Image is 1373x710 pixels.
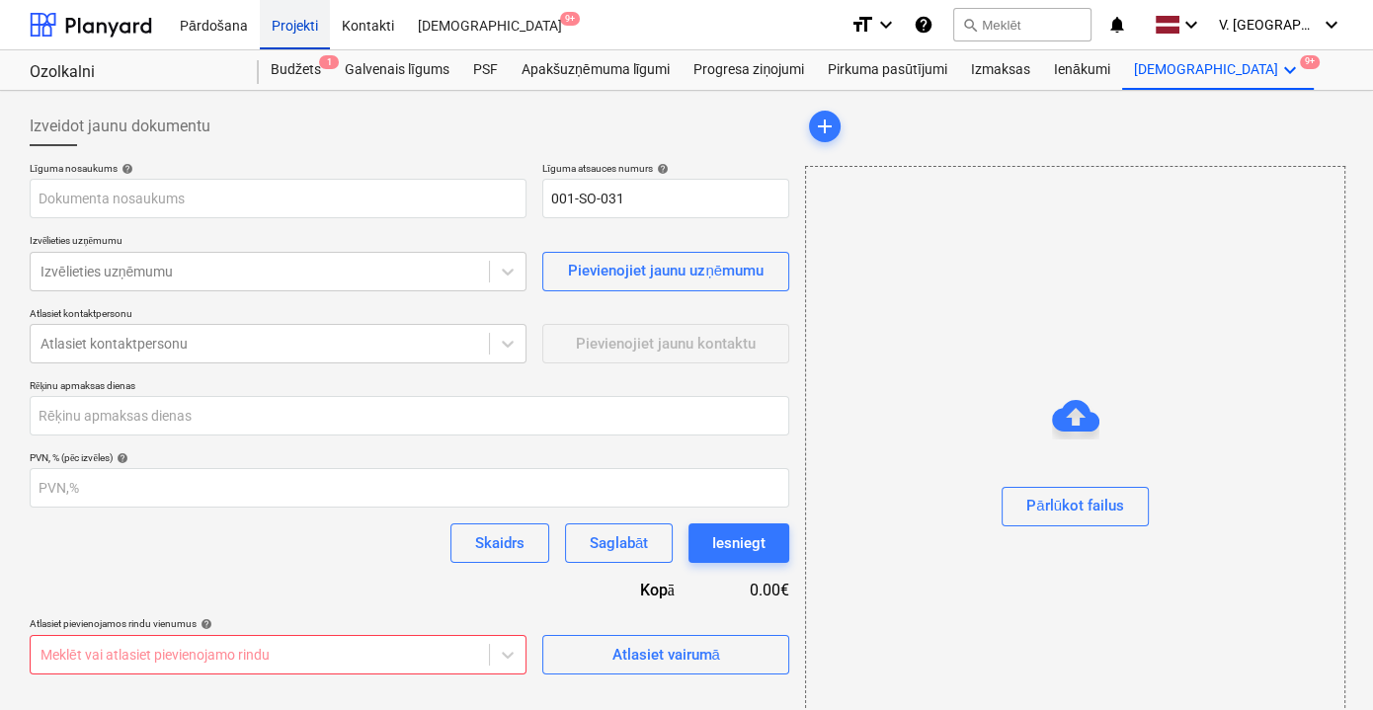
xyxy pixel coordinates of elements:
a: Budžets1 [259,50,333,90]
div: Kopā [532,579,706,601]
span: help [653,163,669,175]
button: Pievienojiet jaunu uzņēmumu [542,252,789,291]
div: Atlasiet vairumā [611,642,719,668]
span: help [113,452,128,464]
button: Meklēt [953,8,1091,41]
div: Pārlūkot failus [1026,493,1124,518]
i: format_size [850,13,874,37]
div: [DEMOGRAPHIC_DATA] [1122,50,1314,90]
div: Pievienojiet jaunu uzņēmumu [568,258,764,283]
button: Pārlūkot failus [1002,487,1149,526]
span: search [962,17,978,33]
span: help [118,163,133,175]
div: Līguma atsauces numurs [542,162,789,175]
input: Dokumenta nosaukums [30,179,526,218]
div: Budžets [259,50,333,90]
a: Apakšuzņēmuma līgumi [510,50,682,90]
div: PVN, % (pēc izvēles) [30,451,789,464]
span: 9+ [1300,55,1320,69]
a: Ienākumi [1042,50,1122,90]
a: PSF [461,50,510,90]
span: V. [GEOGRAPHIC_DATA] [1219,17,1318,33]
i: notifications [1107,13,1127,37]
input: Atsauces numurs [542,179,789,218]
p: Rēķinu apmaksas dienas [30,379,789,396]
a: Pirkuma pasūtījumi [816,50,959,90]
span: Izveidot jaunu dokumentu [30,115,210,138]
input: Rēķinu apmaksas dienas [30,396,789,435]
i: keyboard_arrow_down [1179,13,1203,37]
input: PVN,% [30,468,789,508]
div: Skaidrs [475,530,525,556]
span: add [813,115,837,138]
a: Galvenais līgums [333,50,461,90]
button: Saglabāt [565,523,673,563]
i: Zināšanu pamats [914,13,933,37]
button: Skaidrs [450,523,549,563]
button: Atlasiet vairumā [542,635,789,674]
i: keyboard_arrow_down [1278,58,1302,82]
i: keyboard_arrow_down [874,13,898,37]
p: Atlasiet kontaktpersonu [30,307,526,324]
div: Iesniegt [712,530,766,556]
div: Līguma nosaukums [30,162,526,175]
i: keyboard_arrow_down [1320,13,1343,37]
div: Atlasiet pievienojamos rindu vienumus [30,617,526,630]
p: Izvēlieties uzņēmumu [30,234,526,251]
span: 9+ [560,12,580,26]
div: Ozolkalni [30,62,235,83]
a: Izmaksas [959,50,1042,90]
span: 1 [319,55,339,69]
button: Iesniegt [688,523,789,563]
div: Saglabāt [590,530,648,556]
a: Progresa ziņojumi [682,50,816,90]
span: help [197,618,212,630]
div: 0.00€ [706,579,789,601]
